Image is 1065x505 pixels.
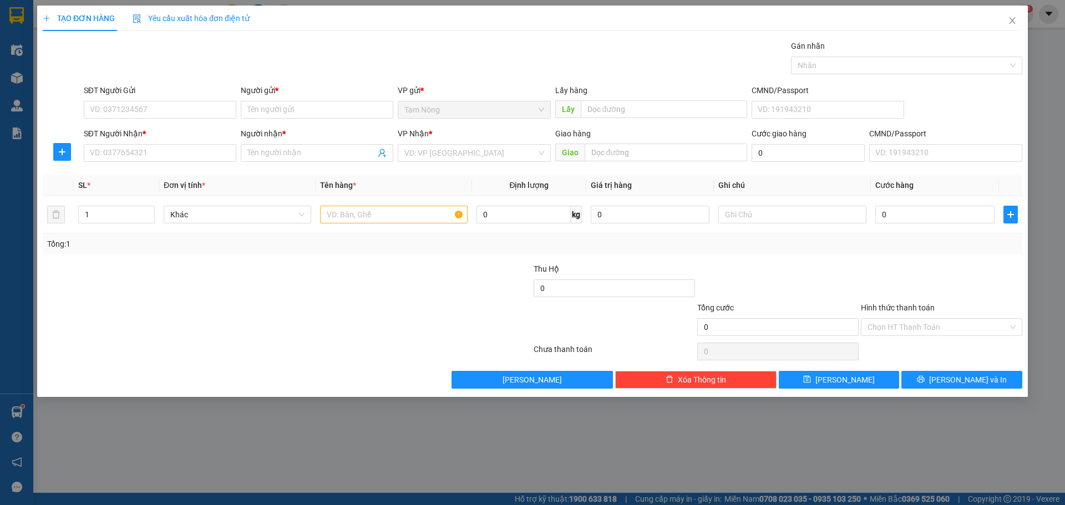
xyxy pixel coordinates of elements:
[1003,206,1018,223] button: plus
[1008,16,1017,25] span: close
[581,100,747,118] input: Dọc đường
[398,129,429,138] span: VP Nhận
[164,181,205,190] span: Đơn vị tính
[779,371,899,389] button: save[PERSON_NAME]
[47,238,411,250] div: Tổng: 1
[997,6,1028,37] button: Close
[917,375,925,384] span: printer
[452,371,613,389] button: [PERSON_NAME]
[585,144,747,161] input: Dọc đường
[378,149,387,157] span: user-add
[816,374,875,386] span: [PERSON_NAME]
[133,14,250,23] span: Yêu cầu xuất hóa đơn điện tử
[53,143,71,161] button: plus
[875,181,914,190] span: Cước hàng
[666,375,673,384] span: delete
[78,181,87,190] span: SL
[320,181,356,190] span: Tên hàng
[170,206,305,223] span: Khác
[84,127,236,140] div: SĐT Người Nhận
[929,374,1007,386] span: [PERSON_NAME] và In
[752,84,904,96] div: CMND/Passport
[752,129,807,138] label: Cước giao hàng
[616,371,777,389] button: deleteXóa Thông tin
[697,303,734,312] span: Tổng cước
[1004,210,1017,219] span: plus
[555,100,581,118] span: Lấy
[405,101,544,118] span: Tam Nông
[555,129,591,138] span: Giao hàng
[571,206,582,223] span: kg
[861,303,935,312] label: Hình thức thanh toán
[43,14,50,22] span: plus
[555,144,585,161] span: Giao
[54,147,70,156] span: plus
[133,14,141,23] img: icon
[398,84,551,96] div: VP gửi
[241,84,393,96] div: Người gửi
[804,375,812,384] span: save
[58,14,268,84] h2: VP Nhận: [PERSON_NAME]
[678,374,726,386] span: Xóa Thông tin
[869,127,1022,140] div: CMND/Passport
[714,175,871,196] th: Ghi chú
[503,374,562,386] span: [PERSON_NAME]
[510,181,549,190] span: Định lượng
[719,206,866,223] input: Ghi Chú
[320,206,468,223] input: VD: Bàn, Ghế
[241,127,393,140] div: Người nhận
[532,343,696,363] div: Chưa thanh toán
[6,14,89,32] h2: TN1408250001
[791,42,825,50] label: Gán nhãn
[555,86,587,95] span: Lấy hàng
[902,371,1022,389] button: printer[PERSON_NAME] và In
[591,181,632,190] span: Giá trị hàng
[534,264,559,273] span: Thu Hộ
[43,14,115,23] span: TẠO ĐƠN HÀNG
[752,144,865,162] input: Cước giao hàng
[591,206,710,223] input: 0
[84,84,236,96] div: SĐT Người Gửi
[47,206,65,223] button: delete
